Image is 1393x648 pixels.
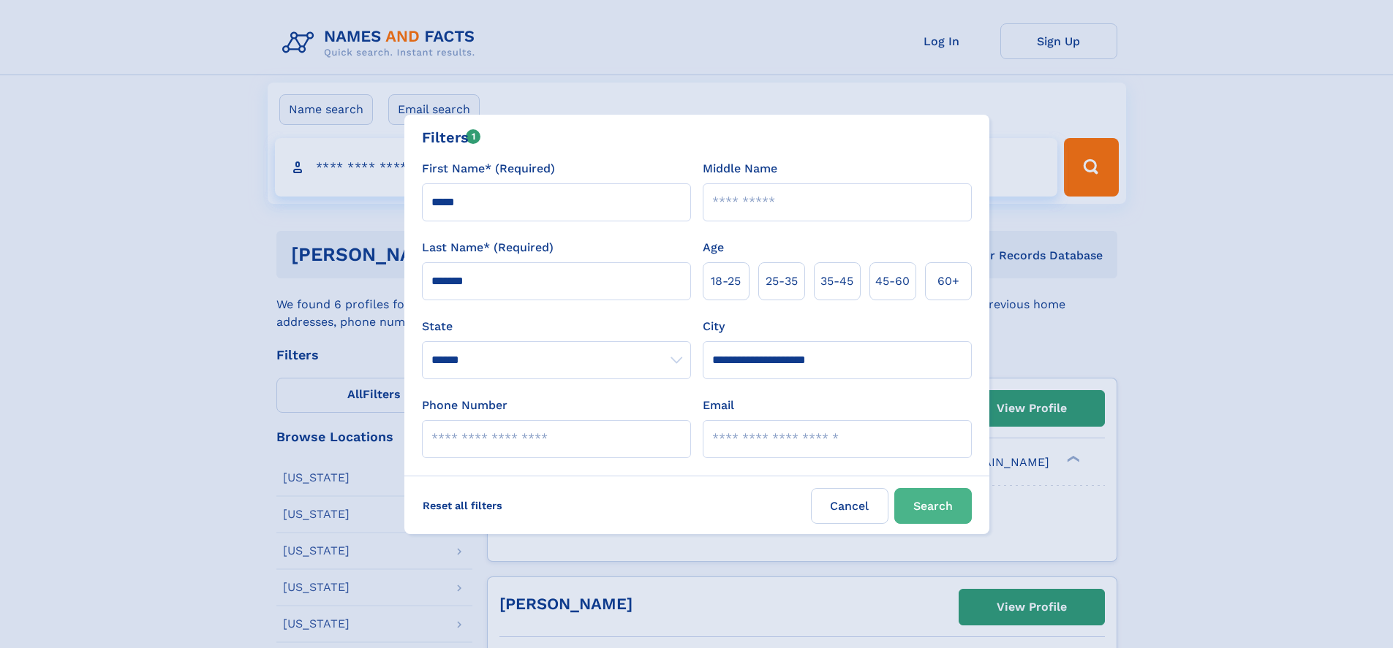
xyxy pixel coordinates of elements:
[703,397,734,414] label: Email
[703,239,724,256] label: Age
[422,160,555,178] label: First Name* (Required)
[422,126,481,148] div: Filters
[875,272,910,290] span: 45‑60
[422,397,507,414] label: Phone Number
[703,318,725,335] label: City
[937,272,959,290] span: 60+
[766,272,798,290] span: 25‑35
[422,239,554,256] label: Last Name* (Required)
[811,488,888,524] label: Cancel
[703,160,777,178] label: Middle Name
[413,488,512,523] label: Reset all filters
[894,488,972,524] button: Search
[422,318,691,335] label: State
[711,272,741,290] span: 18‑25
[820,272,853,290] span: 35‑45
